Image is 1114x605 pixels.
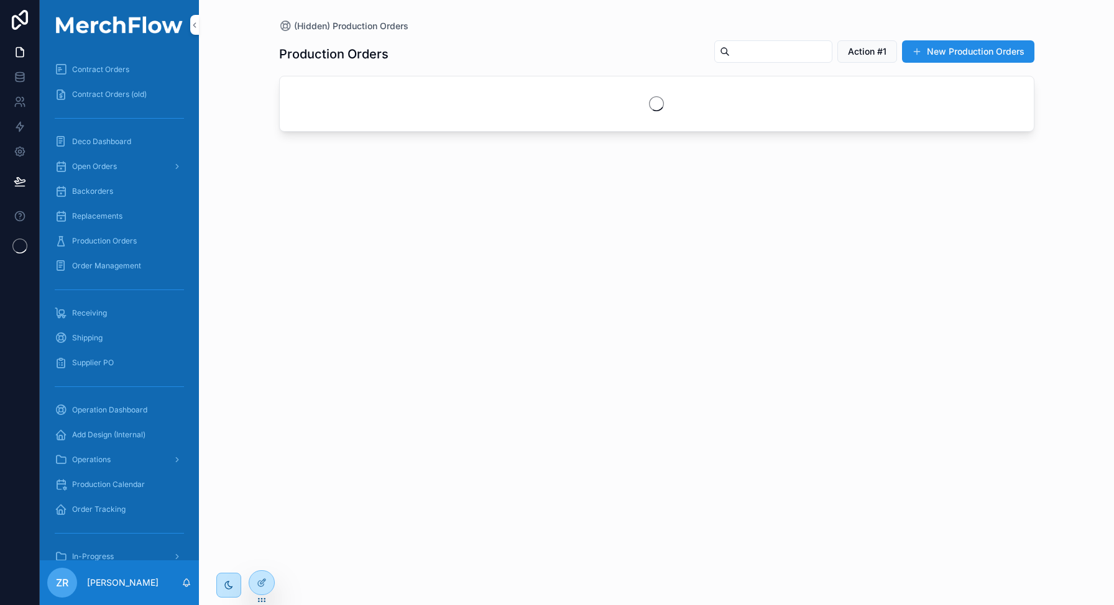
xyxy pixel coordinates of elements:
a: Production Orders [47,230,191,252]
a: Add Design (Internal) [47,424,191,446]
img: App logo [47,16,191,34]
span: Contract Orders [72,65,129,75]
p: [PERSON_NAME] [87,576,159,589]
a: Operation Dashboard [47,399,191,421]
a: Shipping [47,327,191,349]
span: Order Tracking [72,504,126,514]
a: Contract Orders (old) [47,83,191,106]
a: (Hidden) Production Orders [279,20,408,32]
span: Backorders [72,186,113,196]
span: Operation Dashboard [72,405,147,415]
a: Order Management [47,255,191,277]
span: Deco Dashboard [72,137,131,147]
a: Deco Dashboard [47,130,191,153]
span: Open Orders [72,161,117,171]
button: Action #1 [837,40,897,63]
span: Shipping [72,333,103,343]
span: Receiving [72,308,107,318]
span: Production Calendar [72,480,145,489]
span: Add Design (Internal) [72,430,145,440]
a: Backorders [47,180,191,202]
span: Operations [72,455,111,465]
a: Operations [47,448,191,471]
span: (Hidden) Production Orders [294,20,408,32]
span: Contract Orders (old) [72,89,147,99]
a: Replacements [47,205,191,227]
span: In-Progress [72,552,114,562]
span: Order Management [72,261,141,271]
button: New Production Orders [902,40,1034,63]
span: Replacements [72,211,122,221]
a: Open Orders [47,155,191,178]
a: Supplier PO [47,352,191,374]
a: Contract Orders [47,58,191,81]
a: In-Progress [47,545,191,568]
a: Production Calendar [47,473,191,496]
span: ZR [56,575,68,590]
a: Order Tracking [47,498,191,521]
a: Receiving [47,302,191,324]
span: Supplier PO [72,358,114,368]
span: Action #1 [848,45,886,58]
div: scrollable content [40,50,199,560]
h1: Production Orders [279,45,389,63]
span: Production Orders [72,236,137,246]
